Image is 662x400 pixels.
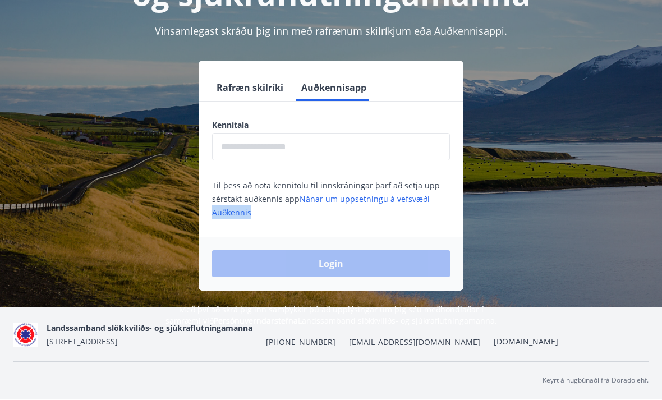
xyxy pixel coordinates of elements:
[212,181,440,218] span: Til þess að nota kennitölu til innskráningar þarf að setja upp sérstakt auðkennis app
[155,25,507,38] span: Vinsamlegast skráðu þig inn með rafrænum skilríkjum eða Auðkennisappi.
[214,316,298,327] a: Persónuverndarstefna
[47,337,118,347] span: [STREET_ADDRESS]
[47,323,252,334] span: Landssamband slökkviliðs- og sjúkraflutningamanna
[349,337,480,348] span: [EMAIL_ADDRESS][DOMAIN_NAME]
[543,376,649,386] p: Keyrt á hugbúnaði frá Dorado ehf.
[13,323,38,347] img: 5co5o51sp293wvT0tSE6jRQ7d6JbxoluH3ek357x.png
[165,305,497,327] span: Með því að skrá þig inn samþykkir þú að upplýsingar um þig séu meðhöndlaðar í samræmi við Landssa...
[494,337,558,347] a: [DOMAIN_NAME]
[212,194,430,218] a: Nánar um uppsetningu á vefsvæði Auðkennis
[266,337,335,348] span: [PHONE_NUMBER]
[212,75,288,102] button: Rafræn skilríki
[297,75,371,102] button: Auðkennisapp
[212,120,450,131] label: Kennitala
